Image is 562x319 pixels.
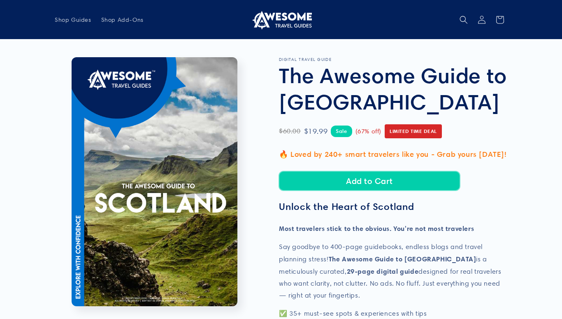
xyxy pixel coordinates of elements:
strong: Most travelers stick to the obvious. You're not most travelers [279,224,474,233]
a: Awesome Travel Guides [247,7,315,33]
span: $60.00 [279,126,301,137]
span: Sale [331,126,352,137]
a: Shop Add-Ons [96,11,149,28]
p: Say goodbye to 400-page guidebooks, endless blogs and travel planning stress! is a meticulously c... [279,241,507,301]
strong: The Awesome Guide to [GEOGRAPHIC_DATA] [329,255,476,263]
p: 🔥 Loved by 240+ smart travelers like you - Grab yours [DATE]! [279,148,507,161]
strong: 29-page digital guide [347,267,419,275]
span: Shop Guides [55,16,91,23]
img: Awesome Travel Guides [250,10,312,30]
button: Add to Cart [279,171,460,191]
h3: Unlock the Heart of Scotland [279,201,507,213]
span: $19.99 [304,125,328,138]
summary: Search [455,11,473,29]
span: Limited Time Deal [385,124,442,138]
p: DIGITAL TRAVEL GUIDE [279,57,507,62]
h1: The Awesome Guide to [GEOGRAPHIC_DATA] [279,62,507,115]
a: Shop Guides [50,11,96,28]
span: Shop Add-Ons [101,16,144,23]
span: (67% off) [355,126,381,137]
